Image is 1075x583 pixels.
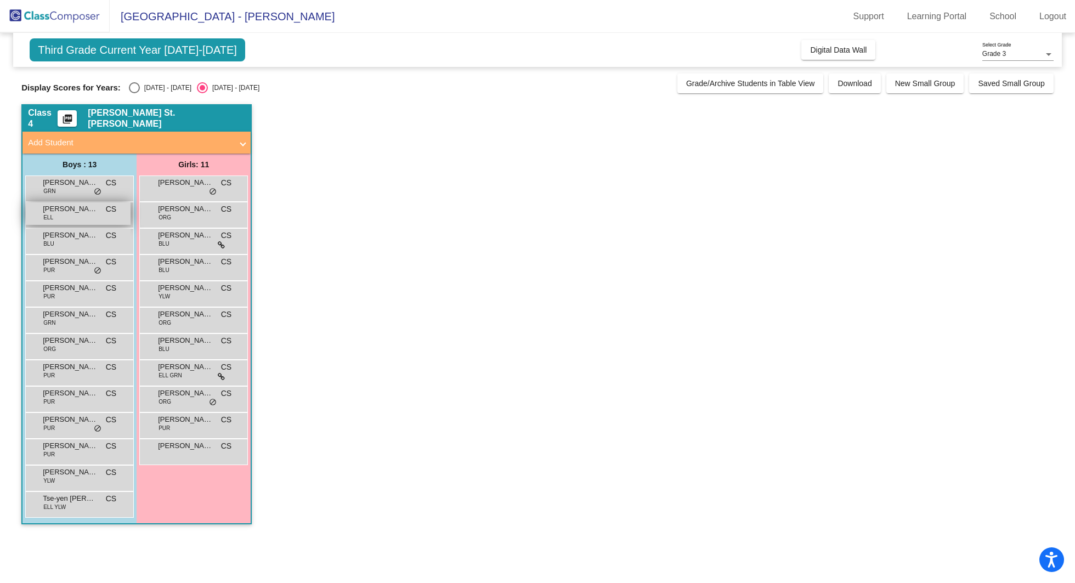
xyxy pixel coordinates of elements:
span: [PERSON_NAME] [158,230,213,241]
span: [PERSON_NAME] [43,414,98,425]
span: PUR [43,398,55,406]
span: CS [106,493,116,505]
span: [PERSON_NAME] [43,177,98,188]
div: Boys : 13 [22,154,137,176]
div: [DATE] - [DATE] [140,83,191,93]
span: GRN [43,319,55,327]
span: CS [221,440,231,452]
span: [PERSON_NAME] [43,440,98,451]
span: CS [221,335,231,347]
span: Saved Small Group [978,79,1044,88]
span: CS [221,203,231,215]
mat-icon: picture_as_pdf [61,114,74,129]
span: [PERSON_NAME] [158,335,213,346]
span: CS [221,361,231,373]
span: [PERSON_NAME] [43,467,98,478]
span: [PERSON_NAME] [158,388,213,399]
span: Digital Data Wall [810,46,867,54]
span: YLW [159,292,170,301]
span: Tse-yen [PERSON_NAME] [43,493,98,504]
span: BLU [159,345,169,353]
span: GRN [43,187,55,195]
span: PUR [43,424,55,432]
span: CS [106,388,116,399]
span: [PERSON_NAME] [158,177,213,188]
span: CS [221,282,231,294]
span: do_not_disturb_alt [209,188,217,196]
span: Third Grade Current Year [DATE]-[DATE] [30,38,245,61]
span: CS [106,282,116,294]
span: ELL [43,213,53,222]
span: do_not_disturb_alt [94,188,101,196]
span: do_not_disturb_alt [209,398,217,407]
span: CS [106,467,116,478]
span: ELL YLW [43,503,66,511]
span: [PERSON_NAME] [43,230,98,241]
span: CS [106,177,116,189]
span: PUR [43,292,55,301]
a: School [981,8,1025,25]
span: [PERSON_NAME] [43,282,98,293]
span: PUR [159,424,170,432]
span: Class 4 [28,107,58,129]
span: CS [106,361,116,373]
span: PUR [43,371,55,380]
span: ORG [43,345,56,353]
span: BLU [159,240,169,248]
div: Girls: 11 [137,154,251,176]
span: CS [221,256,231,268]
button: Download [829,73,880,93]
span: CS [221,309,231,320]
span: ORG [159,319,171,327]
span: CS [106,203,116,215]
span: CS [106,230,116,241]
button: Print Students Details [58,110,77,127]
span: [PERSON_NAME] St. [PERSON_NAME] [88,107,245,129]
mat-panel-title: Add Student [28,137,232,149]
button: Grade/Archive Students in Table View [677,73,824,93]
span: CS [106,414,116,426]
span: Download [838,79,872,88]
span: CS [106,309,116,320]
span: CS [221,230,231,241]
mat-expansion-panel-header: Add Student [22,132,251,154]
span: [PERSON_NAME] [158,309,213,320]
span: do_not_disturb_alt [94,424,101,433]
a: Logout [1031,8,1075,25]
span: [PERSON_NAME] [158,414,213,425]
span: BLU [159,266,169,274]
button: Saved Small Group [969,73,1053,93]
span: PUR [43,450,55,459]
span: ORG [159,213,171,222]
a: Learning Portal [898,8,976,25]
span: ORG [159,398,171,406]
span: ELL GRN [159,371,182,380]
button: New Small Group [886,73,964,93]
span: Display Scores for Years: [21,83,121,93]
span: [PERSON_NAME] [158,361,213,372]
span: [PERSON_NAME] [158,440,213,451]
a: Support [845,8,893,25]
mat-radio-group: Select an option [129,82,259,93]
span: Grade 3 [982,50,1006,58]
div: [DATE] - [DATE] [208,83,259,93]
span: BLU [43,240,54,248]
span: do_not_disturb_alt [94,267,101,275]
span: [PERSON_NAME] [43,388,98,399]
span: Grade/Archive Students in Table View [686,79,815,88]
span: CS [106,440,116,452]
span: [PERSON_NAME] [158,282,213,293]
span: PUR [43,266,55,274]
span: [PERSON_NAME] [43,335,98,346]
span: CS [221,388,231,399]
span: YLW [43,477,55,485]
span: [PERSON_NAME] [43,361,98,372]
span: [PERSON_NAME] [43,309,98,320]
span: CS [106,256,116,268]
span: [PERSON_NAME] [43,256,98,267]
span: [PERSON_NAME] [158,256,213,267]
span: CS [221,414,231,426]
span: [PERSON_NAME] [158,203,213,214]
span: [GEOGRAPHIC_DATA] - [PERSON_NAME] [110,8,335,25]
span: [PERSON_NAME] [43,203,98,214]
